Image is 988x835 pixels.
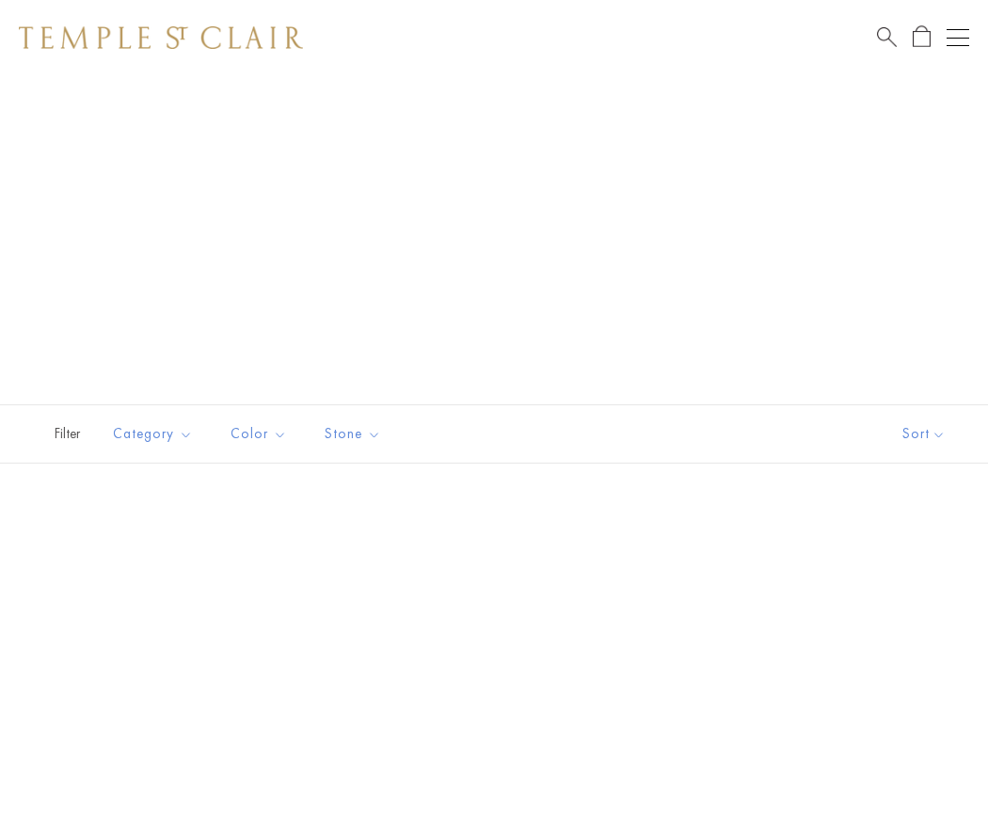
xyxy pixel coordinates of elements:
[221,422,301,446] span: Color
[19,26,303,49] img: Temple St. Clair
[216,413,301,455] button: Color
[947,26,969,49] button: Open navigation
[104,422,207,446] span: Category
[315,422,395,446] span: Stone
[877,25,897,49] a: Search
[860,405,988,463] button: Show sort by
[311,413,395,455] button: Stone
[99,413,207,455] button: Category
[913,25,931,49] a: Open Shopping Bag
